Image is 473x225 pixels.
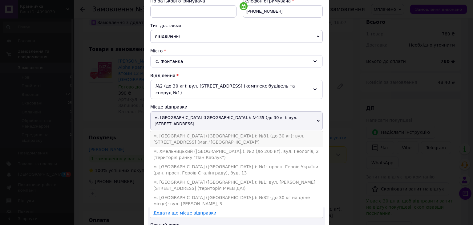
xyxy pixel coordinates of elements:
li: м. [GEOGRAPHIC_DATA] ([GEOGRAPHIC_DATA].): №32 (до 30 кг на одне місце): вул. [PERSON_NAME], 3 [150,193,323,208]
span: м. [GEOGRAPHIC_DATA] ([GEOGRAPHIC_DATA].): №135 (до 30 кг): вул. [STREET_ADDRESS] [150,111,323,130]
a: Додати ще місце відправки [153,211,216,215]
div: Відділення [150,72,323,79]
div: Місто [150,48,323,54]
span: Тип доставки [150,23,181,28]
li: м. [GEOGRAPHIC_DATA] ([GEOGRAPHIC_DATA].): №1: вул. [PERSON_NAME][STREET_ADDRESS] (територія МРЕВ... [150,178,323,193]
div: №2 (до 30 кг): вул. [STREET_ADDRESS] (комплекс будівель та споруд №1) [150,80,323,99]
li: м. Хмельницький ([GEOGRAPHIC_DATA].): №2 (до 200 кг): вул. Геологів, 2 (територія ринку "Пан Кабл... [150,147,323,162]
input: +380 [243,5,323,18]
li: м. [GEOGRAPHIC_DATA] ([GEOGRAPHIC_DATA].): №81 (до 30 кг): вул. [STREET_ADDRESS] (маг."[GEOGRAPHI... [150,131,323,147]
span: Місце відправки [150,104,188,109]
li: м. [GEOGRAPHIC_DATA] ([GEOGRAPHIC_DATA].): №1: просп. Героїв України (ран. просп. Героїв Сталінгр... [150,162,323,178]
div: с. Фонтанка [150,55,323,67]
span: У відділенні [150,30,323,43]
